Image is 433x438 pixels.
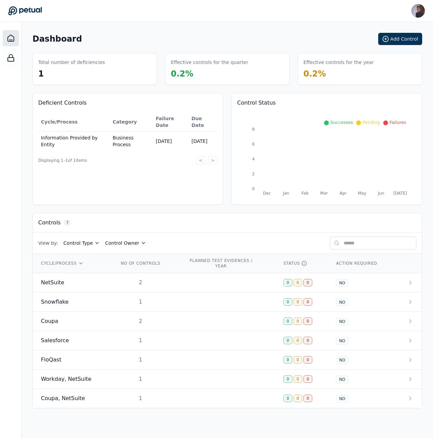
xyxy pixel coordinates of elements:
tspan: Dec [263,191,271,196]
h1: Dashboard [32,34,82,44]
div: 0 [303,395,312,402]
div: 0 [283,298,292,306]
div: 0 [303,279,312,286]
div: 0 [294,395,302,402]
div: 1 [119,375,162,383]
div: 0 [294,337,302,344]
div: 0 [294,375,302,383]
div: 0 [283,337,292,344]
div: 0 [303,337,312,344]
span: Salesforce [41,336,69,345]
div: CYCLE/PROCESS [41,261,102,266]
td: Business Process [110,132,153,151]
h3: Control Status [237,99,416,107]
div: 0 [303,356,312,364]
a: Dashboard [3,30,19,46]
button: Control Owner [105,240,146,246]
h3: Controls [38,219,61,227]
div: 0 [294,317,302,325]
span: 0.2 % [303,69,326,79]
tspan: 2 [252,172,255,176]
tspan: Apr [340,191,347,196]
div: 0 [303,317,312,325]
div: NO [336,376,348,383]
div: 0 [283,395,292,402]
th: ACTION REQUIRED [328,254,395,273]
span: Coupa [41,317,58,325]
button: < [196,156,205,165]
h3: Deficient Controls [38,99,218,107]
h3: Effective controls for the quarter [171,59,248,66]
span: Pending [362,120,380,125]
div: 0 [294,279,302,286]
span: 1 [38,69,44,79]
th: Due Date [189,112,218,132]
div: 0 [294,298,302,306]
div: 1 [119,394,162,402]
button: Add Control [378,33,422,45]
div: 0 [303,375,312,383]
div: 2 [119,317,162,325]
tspan: 4 [252,157,255,161]
span: 0.2 % [171,69,193,79]
td: [DATE] [189,132,218,151]
tspan: Feb [301,191,309,196]
div: 0 [283,279,292,286]
a: Go to Dashboard [8,6,42,16]
span: Failures [389,120,406,125]
div: NO [336,318,348,325]
div: 0 [283,317,292,325]
tspan: 6 [252,142,255,147]
span: Displaying 1– 1 of 1 items [38,158,87,163]
button: Control Type [64,240,100,246]
span: View by: [38,240,58,246]
tspan: Jan [282,191,289,196]
tspan: Mar [320,191,328,196]
div: NO [336,395,348,402]
div: NO OF CONTROLS [119,261,162,266]
div: NO [336,299,348,306]
h3: Effective controls for the year [303,59,374,66]
img: Andrew Li [411,4,425,18]
div: NO [336,279,348,287]
td: [DATE] [153,132,189,151]
span: Snowflake [41,298,69,306]
div: NO [336,337,348,345]
tspan: 8 [252,127,255,132]
span: Coupa, NetSuite [41,394,85,402]
th: Category [110,112,153,132]
tspan: May [358,191,366,196]
tspan: Jun [378,191,384,196]
span: 7 [63,219,71,226]
td: Information Provided by Entity [38,132,110,151]
div: STATUS [283,261,320,266]
div: 0 [283,356,292,364]
span: Successes [330,120,353,125]
div: 0 [283,375,292,383]
div: 1 [119,336,162,345]
h3: Total number of deficiencies [38,59,105,66]
a: SOC [3,50,19,66]
div: PLANNED TEST EVIDENCES / YEAR [188,258,253,269]
th: Cycle/Process [38,112,110,132]
tspan: 0 [252,187,255,191]
div: 1 [119,298,162,306]
button: > [208,156,218,165]
div: 0 [294,356,302,364]
div: 2 [119,279,162,287]
span: FloQast [41,356,61,364]
span: Workday, NetSuite [41,375,91,383]
div: NO [336,356,348,364]
tspan: [DATE] [393,191,407,196]
th: Failure Date [153,112,189,132]
div: 0 [303,298,312,306]
span: NetSuite [41,279,64,287]
div: 1 [119,356,162,364]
